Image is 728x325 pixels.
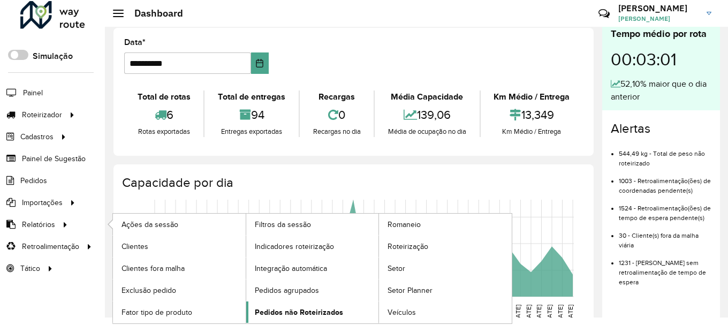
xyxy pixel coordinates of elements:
[611,41,711,78] div: 00:03:01
[127,90,201,103] div: Total de rotas
[246,301,379,323] a: Pedidos não Roteirizados
[113,214,246,235] a: Ações da sessão
[122,175,583,191] h4: Capacidade por dia
[483,90,580,103] div: Km Médio / Entrega
[593,2,616,25] a: Contato Rápido
[22,241,79,252] span: Retroalimentação
[207,90,295,103] div: Total de entregas
[525,305,532,324] text: [DATE]
[122,285,176,296] span: Exclusão pedido
[113,236,246,257] a: Clientes
[388,285,433,296] span: Setor Planner
[611,78,711,103] div: 52,10% maior que o dia anterior
[113,258,246,279] a: Clientes fora malha
[619,250,711,287] li: 1231 - [PERSON_NAME] sem retroalimentação de tempo de espera
[377,126,476,137] div: Média de ocupação no dia
[388,219,421,230] span: Romaneio
[619,141,711,168] li: 544,49 kg - Total de peso não roteirizado
[377,103,476,126] div: 139,06
[483,103,580,126] div: 13,349
[388,307,416,318] span: Veículos
[251,52,269,74] button: Choose Date
[255,219,311,230] span: Filtros da sessão
[619,168,711,195] li: 1003 - Retroalimentação(ões) de coordenadas pendente(s)
[379,236,512,257] a: Roteirização
[619,195,711,223] li: 1524 - Retroalimentação(ões) de tempo de espera pendente(s)
[20,131,54,142] span: Cadastros
[611,121,711,137] h4: Alertas
[619,223,711,250] li: 30 - Cliente(s) fora da malha viária
[113,279,246,301] a: Exclusão pedido
[302,103,371,126] div: 0
[618,3,699,13] h3: [PERSON_NAME]
[246,279,379,301] a: Pedidos agrupados
[207,103,295,126] div: 94
[122,263,185,274] span: Clientes fora malha
[611,27,711,41] div: Tempo médio por rota
[124,36,146,49] label: Data
[302,90,371,103] div: Recargas
[255,307,343,318] span: Pedidos não Roteirizados
[302,126,371,137] div: Recargas no dia
[255,285,319,296] span: Pedidos agrupados
[535,305,542,324] text: [DATE]
[379,279,512,301] a: Setor Planner
[379,301,512,323] a: Veículos
[379,214,512,235] a: Romaneio
[22,219,55,230] span: Relatórios
[483,126,580,137] div: Km Médio / Entrega
[113,301,246,323] a: Fator tipo de produto
[22,109,62,120] span: Roteirizador
[246,236,379,257] a: Indicadores roteirização
[246,214,379,235] a: Filtros da sessão
[379,258,512,279] a: Setor
[20,175,47,186] span: Pedidos
[255,263,327,274] span: Integração automática
[546,305,553,324] text: [DATE]
[122,307,192,318] span: Fator tipo de produto
[122,219,178,230] span: Ações da sessão
[124,7,183,19] h2: Dashboard
[388,241,428,252] span: Roteirização
[23,87,43,99] span: Painel
[618,14,699,24] span: [PERSON_NAME]
[567,305,574,324] text: [DATE]
[33,50,73,63] label: Simulação
[127,126,201,137] div: Rotas exportadas
[514,305,521,324] text: [DATE]
[207,126,295,137] div: Entregas exportadas
[246,258,379,279] a: Integração automática
[122,241,148,252] span: Clientes
[255,241,334,252] span: Indicadores roteirização
[127,103,201,126] div: 6
[22,153,86,164] span: Painel de Sugestão
[22,197,63,208] span: Importações
[557,305,564,324] text: [DATE]
[388,263,405,274] span: Setor
[377,90,476,103] div: Média Capacidade
[20,263,40,274] span: Tático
